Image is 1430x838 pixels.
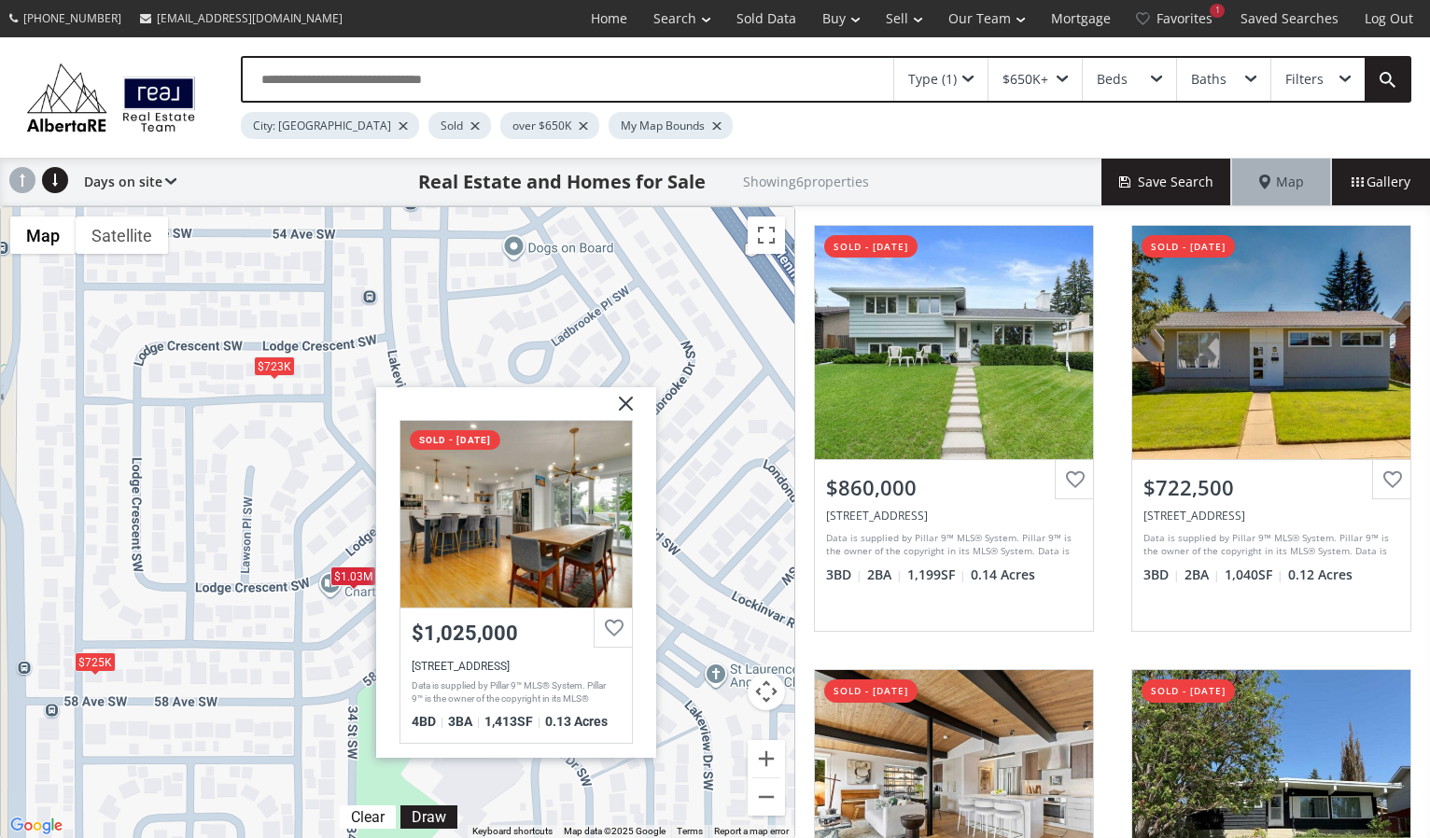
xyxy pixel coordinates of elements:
span: 0.12 Acres [1288,566,1353,584]
span: 3 BA [448,714,480,729]
button: Toggle fullscreen view [748,216,785,254]
div: Click to draw. [400,808,457,826]
button: Map camera controls [748,673,785,710]
div: 1 [1210,4,1225,18]
div: Baths [1191,73,1227,86]
a: Terms [677,826,703,836]
div: $860,000 [826,473,1082,502]
div: $650K+ [1002,73,1048,86]
button: Zoom out [748,778,785,816]
span: 0.14 Acres [971,566,1035,584]
div: Map [1232,159,1331,205]
span: 2 BA [1185,566,1220,584]
div: 5615 Lodge Crescent SW, Calgary, AB T3E 5Y8 [1143,508,1399,524]
button: Save Search [1101,159,1232,205]
div: $722,500 [1143,473,1399,502]
div: $725K [75,651,116,671]
h1: Real Estate and Homes for Sale [418,169,706,195]
div: Gallery [1331,159,1430,205]
button: Show street map [10,216,76,254]
div: Filters [1285,73,1324,86]
div: Draw [407,808,451,826]
span: 3 BD [826,566,862,584]
span: Map [1259,173,1304,191]
button: Zoom in [748,740,785,777]
img: x.svg [596,387,642,434]
a: [EMAIL_ADDRESS][DOMAIN_NAME] [131,1,352,35]
div: Clear [346,808,389,826]
a: sold - [DATE]$860,000[STREET_ADDRESS]Data is supplied by Pillar 9™ MLS® System. Pillar 9™ is the ... [795,206,1113,650]
div: My Map Bounds [609,112,733,139]
div: $1.03M [330,566,376,586]
span: [PHONE_NUMBER] [23,10,121,26]
a: Report a map error [714,826,789,836]
a: sold - [DATE]$722,500[STREET_ADDRESS]Data is supplied by Pillar 9™ MLS® System. Pillar 9™ is the ... [1113,206,1430,650]
img: Google [6,814,67,838]
a: sold - [DATE]$1,025,000[STREET_ADDRESS]Data is supplied by Pillar 9™ MLS® System. Pillar 9™ is th... [400,420,633,744]
span: 0.13 Acres [545,714,608,729]
div: 5832 Lodge Crescent SW, Calgary, AB T3E 5X7 [400,421,632,608]
img: Logo [19,59,203,135]
div: Data is supplied by Pillar 9™ MLS® System. Pillar 9™ is the owner of the copyright in its MLS® Sy... [1143,531,1395,559]
span: [EMAIL_ADDRESS][DOMAIN_NAME] [157,10,343,26]
a: Open this area in Google Maps (opens a new window) [6,814,67,838]
span: 4 BD [412,714,443,729]
button: Show satellite imagery [76,216,168,254]
div: sold - [DATE] [410,430,500,450]
div: over $650K [500,112,599,139]
div: City: [GEOGRAPHIC_DATA] [241,112,419,139]
span: 2 BA [867,566,903,584]
button: Keyboard shortcuts [472,825,553,838]
span: 1,199 SF [907,566,966,584]
h2: Showing 6 properties [743,175,869,189]
div: Click to clear. [340,808,396,826]
span: 3 BD [1143,566,1180,584]
span: 1,413 SF [484,714,540,729]
span: Map data ©2025 Google [564,826,666,836]
div: 5832 Lodge Crescent SW, Calgary, AB T3E 5X7 [412,660,621,673]
div: Beds [1097,73,1128,86]
div: 5720 Lakeview Drive SW, Calgary, AB T3E 5S4 [826,508,1082,524]
span: Gallery [1352,173,1410,191]
div: Data is supplied by Pillar 9™ MLS® System. Pillar 9™ is the owner of the copyright in its MLS® Sy... [412,679,616,707]
div: Days on site [75,159,176,205]
div: Type (1) [908,73,957,86]
span: 1,040 SF [1225,566,1283,584]
div: $1,025,000 [412,622,621,645]
div: $723K [254,356,295,376]
div: Data is supplied by Pillar 9™ MLS® System. Pillar 9™ is the owner of the copyright in its MLS® Sy... [826,531,1077,559]
div: Sold [428,112,491,139]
